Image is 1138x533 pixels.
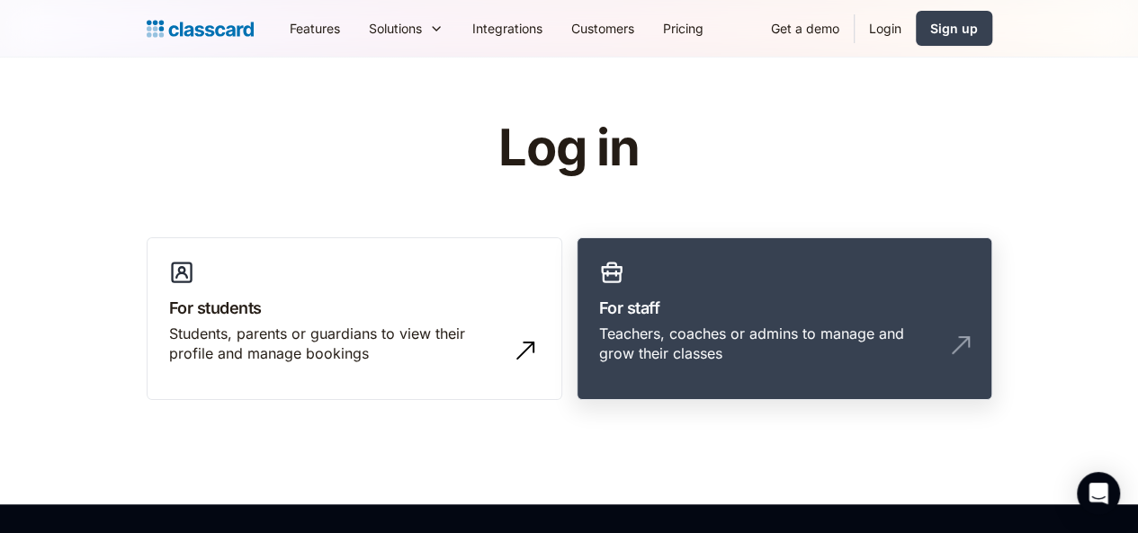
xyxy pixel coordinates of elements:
a: Sign up [916,11,992,46]
a: Integrations [458,8,557,49]
div: Teachers, coaches or admins to manage and grow their classes [599,324,934,364]
h3: For staff [599,296,970,320]
a: For staffTeachers, coaches or admins to manage and grow their classes [577,237,992,401]
a: Get a demo [757,8,854,49]
a: home [147,16,254,41]
a: Features [275,8,354,49]
div: Solutions [354,8,458,49]
a: Pricing [649,8,718,49]
h1: Log in [283,120,855,176]
div: Sign up [930,19,978,38]
a: Customers [557,8,649,49]
h3: For students [169,296,540,320]
a: For studentsStudents, parents or guardians to view their profile and manage bookings [147,237,562,401]
div: Solutions [369,19,422,38]
a: Login [855,8,916,49]
div: Students, parents or guardians to view their profile and manage bookings [169,324,504,364]
div: Open Intercom Messenger [1077,472,1120,515]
